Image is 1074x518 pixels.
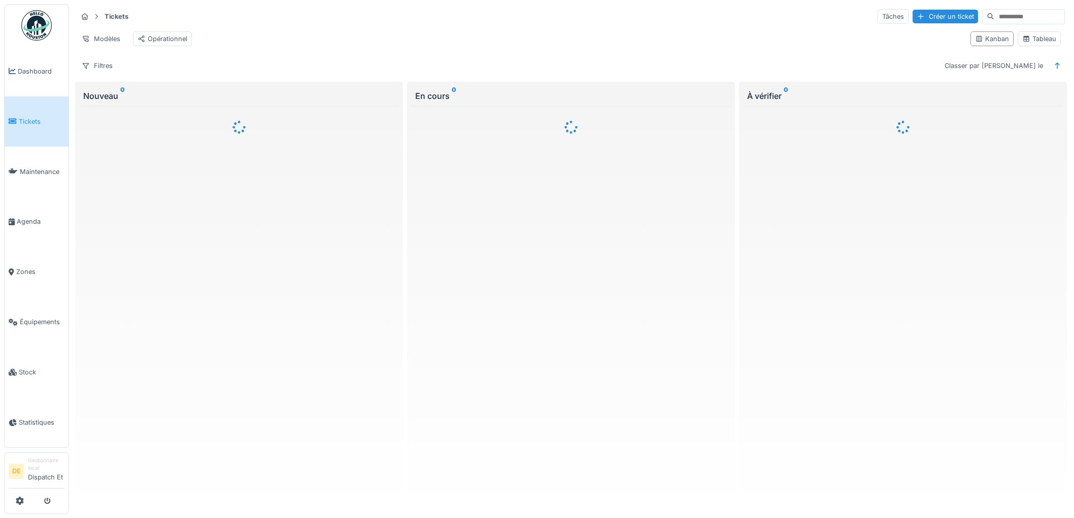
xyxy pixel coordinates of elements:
span: Maintenance [20,167,64,177]
div: Tâches [878,9,909,24]
div: Opérationnel [138,34,187,44]
a: Dashboard [5,46,69,96]
span: Tickets [19,117,64,126]
div: Modèles [77,31,125,46]
sup: 0 [452,90,456,102]
span: Dashboard [18,66,64,76]
a: Stock [5,347,69,397]
strong: Tickets [100,12,132,21]
span: Zones [16,267,64,277]
span: Stock [19,367,64,377]
div: En cours [415,90,727,102]
a: Équipements [5,297,69,347]
div: Kanban [975,34,1009,44]
div: Filtres [77,58,117,73]
span: Équipements [20,317,64,327]
li: Dispatch Et [28,457,64,486]
sup: 0 [120,90,125,102]
span: Statistiques [19,418,64,427]
a: Statistiques [5,397,69,447]
a: Agenda [5,197,69,247]
div: Tableau [1022,34,1056,44]
img: Badge_color-CXgf-gQk.svg [21,10,52,41]
div: Classer par [PERSON_NAME] le [940,58,1048,73]
a: Zones [5,247,69,297]
div: À vérifier [747,90,1059,102]
li: DE [9,464,24,479]
a: Tickets [5,96,69,147]
div: Créer un ticket [913,10,978,23]
a: Maintenance [5,147,69,197]
a: DE Gestionnaire localDispatch Et [9,457,64,489]
div: Gestionnaire local [28,457,64,472]
span: Agenda [17,217,64,226]
sup: 0 [784,90,788,102]
div: Nouveau [83,90,395,102]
